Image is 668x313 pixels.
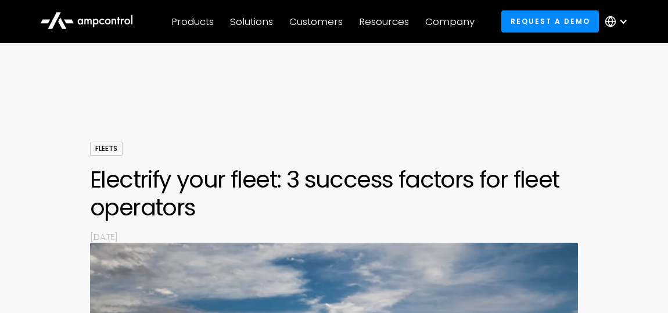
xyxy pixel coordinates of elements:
div: Solutions [230,15,273,28]
div: Customers [289,15,343,28]
div: Company [425,15,475,28]
div: Resources [359,15,409,28]
p: [DATE] [90,231,578,243]
div: Products [171,15,214,28]
a: Request a demo [501,10,599,32]
h1: Electrify your fleet: 3 success factors for fleet operators [90,166,578,221]
div: Fleets [90,142,123,156]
